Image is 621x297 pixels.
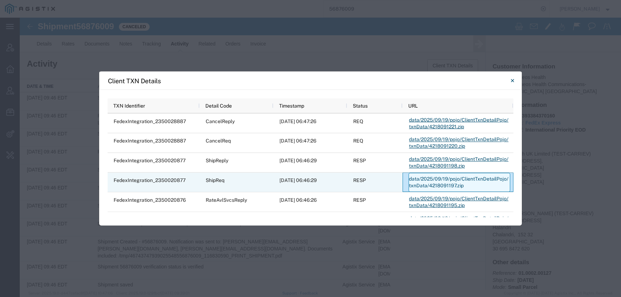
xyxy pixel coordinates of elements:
[205,103,232,109] span: Detail Code
[74,219,319,244] td: Shipment Created - #56876009. Notification was sent to: [PERSON_NAME][EMAIL_ADDRESS][PERSON_NAME]...
[95,18,117,35] a: Notes
[113,103,145,109] span: TXN Identifier
[473,182,594,189] h4: To
[74,129,319,147] td: Package(s) and content(s) saved
[358,113,403,126] span: [EMAIL_ADDRESS][DOMAIN_NAME]
[114,158,186,163] span: FedexIntegration_2350020877
[74,93,319,111] td: Package was created via Updating package info. PackageId: 89670640. Type. Envelope. # of Packages...
[353,158,366,163] span: RESP
[74,165,319,183] td: Shipment From Address is changed. Shipment To Address is changed
[499,253,531,258] b: 01.0002.00127
[279,158,317,163] span: 2025-09-19 06:46:29
[37,18,60,35] a: Rates
[358,95,403,108] span: [EMAIL_ADDRESS][DOMAIN_NAME]
[74,244,319,262] td: Shipment 56876009 verification status is verified
[353,197,366,203] span: RESP
[358,131,403,144] span: [EMAIL_ADDRESS][DOMAIN_NAME]
[409,114,510,133] a: data/2025/09/19/pojo/ClientTxnDetailPojo/txnData/4218091221.zip
[226,18,251,35] a: Invoice
[353,217,366,223] span: RESP
[409,193,510,212] a: data/2025/09/19/pojo/ClientTxnDetailPojo/txnData/4218091195.zip
[358,221,403,234] span: [EMAIL_ADDRESS][DOMAIN_NAME]
[206,138,231,144] span: CancelReq
[18,4,94,13] h1: Shipment
[353,103,368,109] span: Status
[74,262,319,280] td: Shipment saved
[319,93,355,111] td: Agistix Services
[279,197,317,203] span: 2025-09-19 06:46:26
[114,197,186,203] span: FedexIntegration_2350020876
[473,253,497,258] i: Reference:
[358,246,403,259] span: [EMAIL_ADDRESS][DOMAIN_NAME]
[473,123,594,129] h4: From
[473,221,524,227] span: [GEOGRAPHIC_DATA]
[409,153,510,172] a: data/2025/09/19/pojo/ClientTxnDetailPojo/txnData/4218091198.zip
[358,149,403,162] span: [EMAIL_ADDRESS][DOMAIN_NAME]
[502,95,535,101] b: 393384370160
[358,185,403,198] span: [EMAIL_ADDRESS][DOMAIN_NAME]
[319,244,355,262] td: Agistix Services
[174,18,201,35] a: Related
[488,267,518,272] b: Small Parcel
[319,262,355,280] td: Agistix Services
[7,42,38,51] h1: Activity
[206,217,243,223] span: RateAvlSvcsReq
[409,133,510,152] a: data/2025/09/19/pojo/ClientTxnDetailPojo/txnData/4218091220.zip
[319,111,355,129] td: Agistix Services
[319,219,355,244] td: Agistix Services
[74,147,319,165] td: Special services saved
[319,147,355,165] td: Agistix Services
[114,217,186,223] span: FedexIntegration_2350020876
[473,46,594,53] h4: Customer Information
[279,177,317,183] span: 2025-09-19 06:46:29
[117,18,146,35] a: Tracking
[409,212,510,231] a: data/2025/09/19/pojo/ClientTxnDetailPojo/txnData/4218091194.zip
[74,62,319,75] th: Activity: activate to sort column ascending
[408,42,458,54] button: Client TXN Details
[353,119,363,124] span: REQ
[473,242,594,248] h4: Other details
[473,260,496,265] i: Ship Date:
[206,119,235,124] span: CancelReply
[473,56,594,77] p: Syneos Health Communications-[GEOGRAPHIC_DATA] [GEOGRAPHIC_DATA]
[473,57,492,62] i: Account:
[355,62,370,75] th: Email: activate to sort column ascending
[206,197,247,203] span: RateAvlSvcsReply
[319,183,355,201] td: Agistix Services
[74,201,319,219] td: Document 'Print Shipment Details' was uploaded for file 'Print Shipment Details'
[279,119,316,124] span: 2025-09-19 06:47:26
[319,75,355,93] td: Agistix Services
[473,64,493,69] i: Location:
[473,102,504,108] i: Carrier Name:
[506,102,541,108] a: FedEx Express
[358,264,403,277] span: [EMAIL_ADDRESS][DOMAIN_NAME]
[498,260,514,265] b: [DATE]
[146,18,174,35] a: Activity
[473,267,487,272] i: Mode:
[201,18,226,35] a: Orders
[206,158,228,163] span: ShipReply
[319,129,355,147] td: Agistix Services
[505,74,519,88] button: Close
[473,84,594,91] h4: Carrier Information
[279,103,304,109] span: Timestamp
[114,177,186,183] span: FedexIntegration_2350020877
[358,203,403,216] span: [EMAIL_ADDRESS][DOMAIN_NAME]
[473,133,594,175] address: Syneos Health UK Limited (TEST-CARRIEV) [STREET_ADDRESS], [GEOGRAPHIC_DATA] [STREET_ADDRESS] 4089...
[60,18,95,35] a: Documents
[358,167,403,180] span: [EMAIL_ADDRESS][DOMAIN_NAME]
[12,18,37,35] a: Details
[319,201,355,219] td: Agistix Services
[319,62,355,75] th: Name: activate to sort column ascending
[473,162,524,167] span: [GEOGRAPHIC_DATA]
[99,5,130,13] span: Canceled
[74,183,319,201] td: Shipment saved based on call to 'createShipment' web service
[108,76,161,85] h4: Client TXN Details
[409,173,510,192] a: data/2025/09/19/pojo/ClientTxnDetailPojo/txnData/4218091197.zip
[374,62,387,74] button: Manage table columns
[473,95,500,101] i: Tracking No:
[319,165,355,183] td: Agistix Services
[56,4,94,13] span: 56876009
[353,138,363,144] span: REQ
[506,109,566,115] b: International Priority EOD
